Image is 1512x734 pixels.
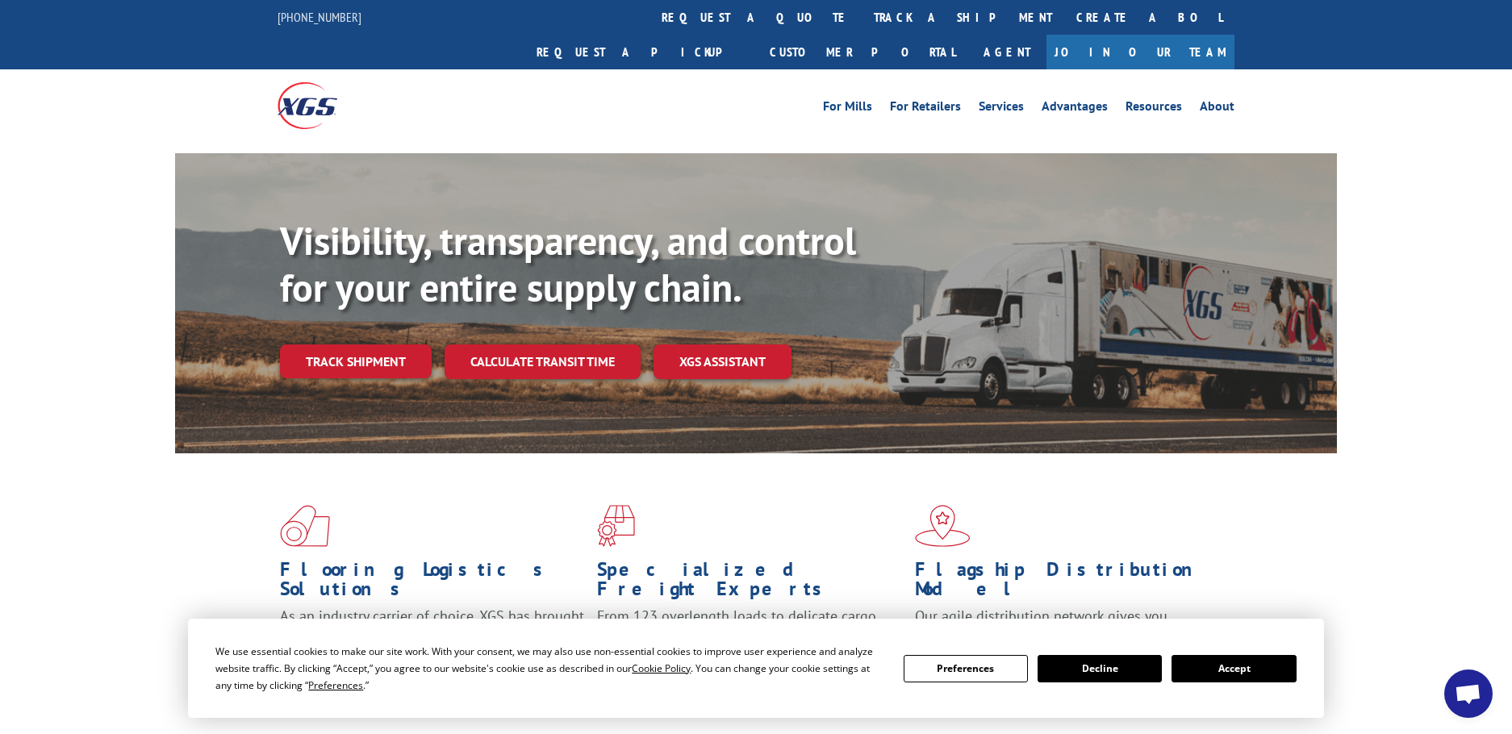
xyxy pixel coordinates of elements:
[597,607,902,678] p: From 123 overlength loads to delicate cargo, our experienced staff knows the best way to move you...
[597,560,902,607] h1: Specialized Freight Experts
[215,643,883,694] div: We use essential cookies to make our site work. With your consent, we may also use non-essential ...
[524,35,758,69] a: Request a pickup
[597,505,635,547] img: xgs-icon-focused-on-flooring-red
[915,607,1212,644] span: Our agile distribution network gives you nationwide inventory management on demand.
[1172,655,1296,682] button: Accept
[1038,655,1162,682] button: Decline
[890,100,961,118] a: For Retailers
[1126,100,1182,118] a: Resources
[280,215,856,312] b: Visibility, transparency, and control for your entire supply chain.
[1046,35,1234,69] a: Join Our Team
[1200,100,1234,118] a: About
[1042,100,1108,118] a: Advantages
[758,35,967,69] a: Customer Portal
[632,661,691,675] span: Cookie Policy
[188,619,1324,718] div: Cookie Consent Prompt
[280,505,330,547] img: xgs-icon-total-supply-chain-intelligence-red
[915,505,971,547] img: xgs-icon-flagship-distribution-model-red
[278,9,361,25] a: [PHONE_NUMBER]
[280,607,584,664] span: As an industry carrier of choice, XGS has brought innovation and dedication to flooring logistics...
[967,35,1046,69] a: Agent
[1444,669,1493,718] div: Open chat
[823,100,872,118] a: For Mills
[280,560,585,607] h1: Flooring Logistics Solutions
[979,100,1024,118] a: Services
[445,344,641,379] a: Calculate transit time
[904,655,1028,682] button: Preferences
[654,344,792,379] a: XGS ASSISTANT
[308,678,363,692] span: Preferences
[915,560,1220,607] h1: Flagship Distribution Model
[280,344,432,378] a: Track shipment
